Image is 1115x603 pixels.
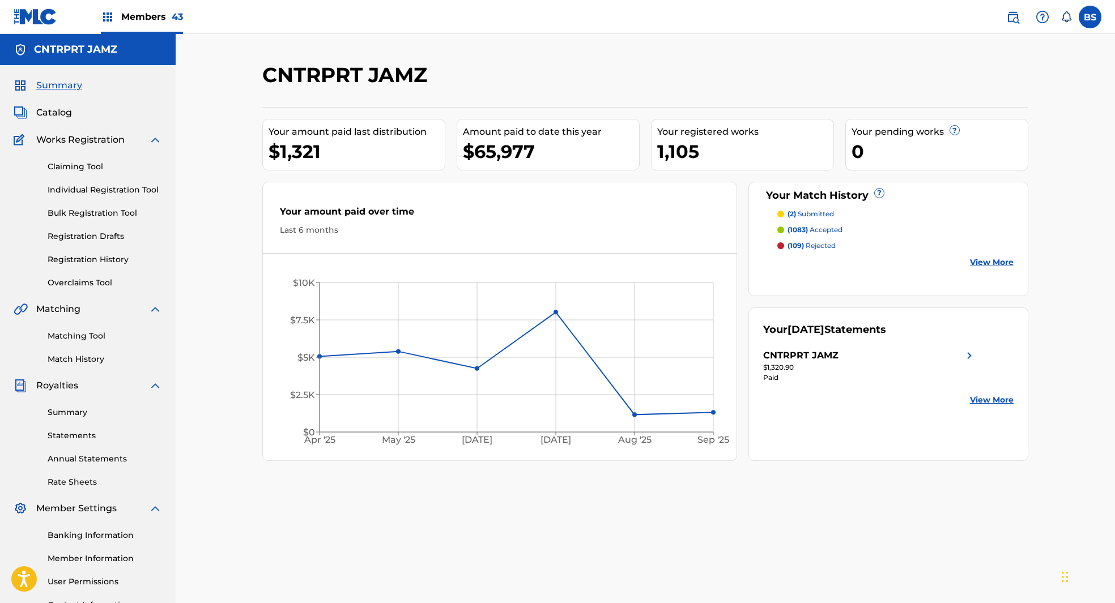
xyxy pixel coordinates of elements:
div: 1,105 [657,139,833,164]
img: Catalog [14,106,27,119]
a: Registration History [48,254,162,266]
img: Summary [14,79,27,92]
a: CatalogCatalog [14,106,72,119]
div: Your amount paid last distribution [269,125,445,139]
img: Top Rightsholders [101,10,114,24]
a: (1083) accepted [777,225,1014,235]
span: [DATE] [788,323,824,336]
div: Your pending works [852,125,1028,139]
a: Summary [48,407,162,418]
a: SummarySummary [14,79,82,92]
a: (2) submitted [777,209,1014,219]
span: Catalog [36,106,72,119]
iframe: Resource Center [1083,409,1115,501]
div: $1,321 [269,139,445,164]
img: right chevron icon [963,349,976,362]
p: submitted [788,209,834,219]
tspan: Aug '25 [618,434,652,445]
span: ? [950,126,959,135]
tspan: [DATE] [541,434,571,445]
a: Registration Drafts [48,230,162,242]
div: CNTRPRT JAMZ [763,349,839,362]
div: Drag [1062,560,1069,594]
img: search [1006,10,1020,24]
h5: CNTRPRT JAMZ [34,43,117,56]
img: help [1036,10,1049,24]
a: Overclaims Tool [48,277,162,289]
span: Royalties [36,379,78,392]
p: accepted [788,225,842,235]
span: Member Settings [36,502,117,515]
span: 43 [172,11,183,22]
div: Amount paid to date this year [463,125,639,139]
img: expand [148,502,162,515]
tspan: $0 [303,427,315,438]
div: Your Match History [763,188,1014,203]
tspan: Apr '25 [304,434,335,445]
div: Your amount paid over time [280,205,720,224]
a: Match History [48,353,162,365]
img: Matching [14,302,28,316]
img: Member Settings [14,502,27,515]
tspan: [DATE] [462,434,492,445]
h2: CNTRPRT JAMZ [262,62,433,88]
span: (109) [788,241,804,250]
a: View More [970,394,1014,406]
span: Summary [36,79,82,92]
p: rejected [788,241,836,251]
span: (2) [788,209,796,218]
span: ? [875,189,884,198]
a: Rate Sheets [48,476,162,488]
a: Statements [48,430,162,442]
tspan: $10K [293,277,315,288]
a: Individual Registration Tool [48,184,162,196]
span: Members [121,10,183,23]
a: Member Information [48,553,162,564]
div: Notifications [1061,11,1072,23]
a: Annual Statements [48,453,162,465]
div: Last 6 months [280,224,720,236]
div: 0 [852,139,1028,164]
img: expand [148,379,162,392]
a: Matching Tool [48,330,162,342]
a: Public Search [1002,6,1024,28]
a: Claiming Tool [48,161,162,173]
tspan: $7.5K [290,315,315,326]
div: $1,320.90 [763,362,976,373]
a: User Permissions [48,576,162,588]
span: Matching [36,302,80,316]
a: Bulk Registration Tool [48,207,162,219]
img: Royalties [14,379,27,392]
img: MLC Logo [14,8,57,25]
div: Your Statements [763,322,886,337]
div: Your registered works [657,125,833,139]
div: Paid [763,373,976,383]
a: (109) rejected [777,241,1014,251]
span: Works Registration [36,133,125,147]
a: CNTRPRT JAMZright chevron icon$1,320.90Paid [763,349,976,383]
tspan: May '25 [382,434,415,445]
tspan: $5K [297,352,315,363]
div: $65,977 [463,139,639,164]
img: Works Registration [14,133,28,147]
a: View More [970,256,1014,268]
div: User Menu [1079,6,1101,28]
tspan: $2.5K [290,390,315,400]
iframe: Chat Widget [1058,549,1115,603]
a: Banking Information [48,529,162,541]
img: expand [148,302,162,316]
div: Help [1031,6,1054,28]
img: Accounts [14,43,27,57]
span: (1083) [788,225,808,234]
tspan: Sep '25 [697,434,729,445]
img: expand [148,133,162,147]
